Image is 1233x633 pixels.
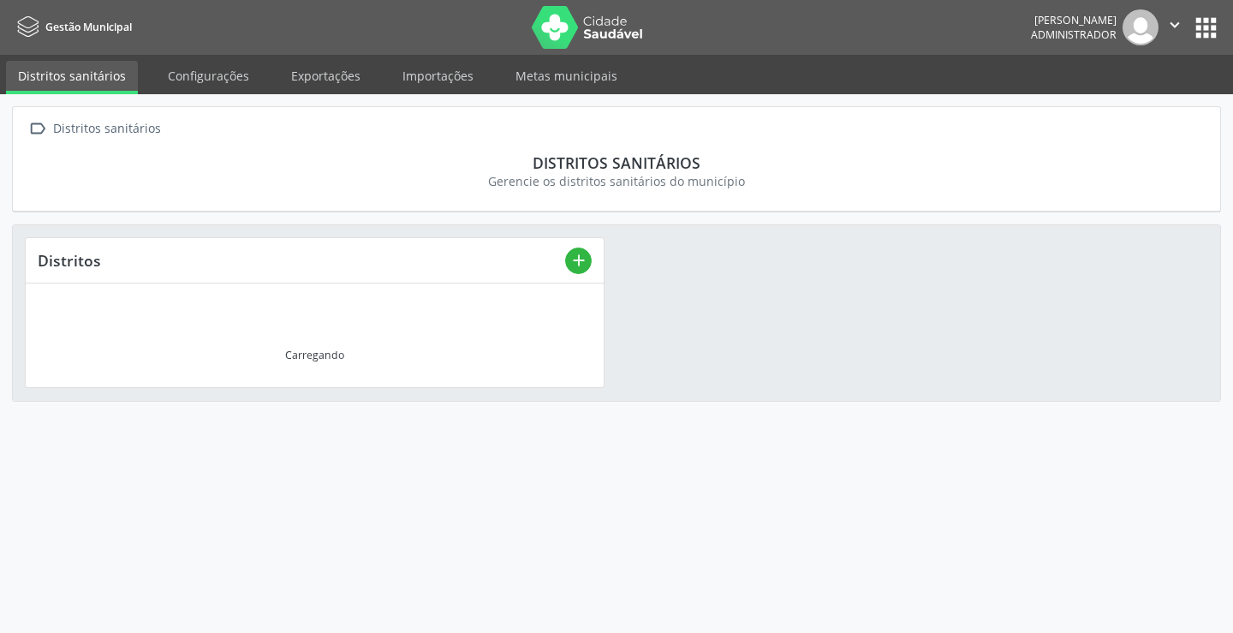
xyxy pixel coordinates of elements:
a:  Distritos sanitários [25,116,164,141]
button: add [565,248,592,274]
div: Distritos sanitários [50,116,164,141]
a: Metas municipais [503,61,629,91]
i:  [1165,15,1184,34]
div: [PERSON_NAME] [1031,13,1117,27]
div: Carregando [285,348,344,362]
div: Distritos [38,251,565,270]
span: Administrador [1031,27,1117,42]
div: Gerencie os distritos sanitários do município [37,172,1196,190]
a: Exportações [279,61,372,91]
i:  [25,116,50,141]
a: Distritos sanitários [6,61,138,94]
span: Gestão Municipal [45,20,132,34]
button: apps [1191,13,1221,43]
button:  [1159,9,1191,45]
i: add [569,251,588,270]
a: Configurações [156,61,261,91]
a: Gestão Municipal [12,13,132,41]
div: Distritos sanitários [37,153,1196,172]
a: Importações [390,61,485,91]
img: img [1123,9,1159,45]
